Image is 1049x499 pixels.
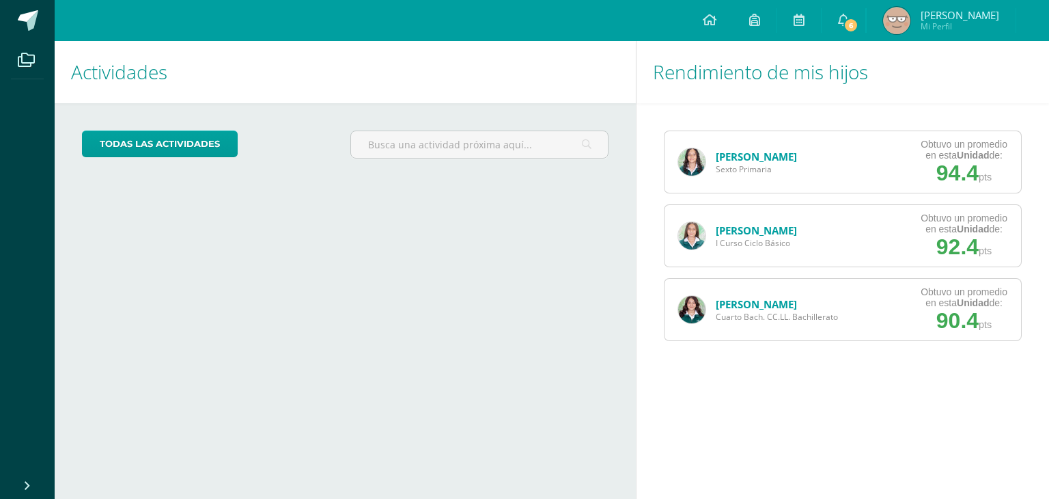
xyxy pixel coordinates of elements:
[921,286,1007,308] div: Obtuvo un promedio en esta de:
[979,172,992,183] span: pts
[716,163,797,175] span: Sexto Primaria
[716,224,797,237] a: [PERSON_NAME]
[883,7,910,34] img: 1d0ca742f2febfec89986c8588b009e1.png
[71,41,619,103] h1: Actividades
[921,213,1007,234] div: Obtuvo un promedio en esta de:
[716,311,838,323] span: Cuarto Bach. CC.LL. Bachillerato
[921,139,1007,161] div: Obtuvo un promedio en esta de:
[843,18,858,33] span: 6
[653,41,1033,103] h1: Rendimiento de mis hijos
[957,224,989,234] strong: Unidad
[678,222,705,249] img: ecd8ad79203031a003251626fc0b7e6c.png
[921,8,999,22] span: [PERSON_NAME]
[921,21,999,32] span: Mi Perfil
[979,245,992,256] span: pts
[716,297,797,311] a: [PERSON_NAME]
[716,150,797,163] a: [PERSON_NAME]
[351,131,607,158] input: Busca una actividad próxima aquí...
[936,308,979,333] span: 90.4
[678,148,705,176] img: 6c7811942571fd81f236a44127a6260d.png
[936,234,979,259] span: 92.4
[936,161,979,185] span: 94.4
[678,296,705,323] img: 837f8e065ee61cde8f9d9817c7800463.png
[957,297,989,308] strong: Unidad
[82,131,238,157] a: todas las Actividades
[716,237,797,249] span: I Curso Ciclo Básico
[979,319,992,330] span: pts
[957,150,989,161] strong: Unidad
